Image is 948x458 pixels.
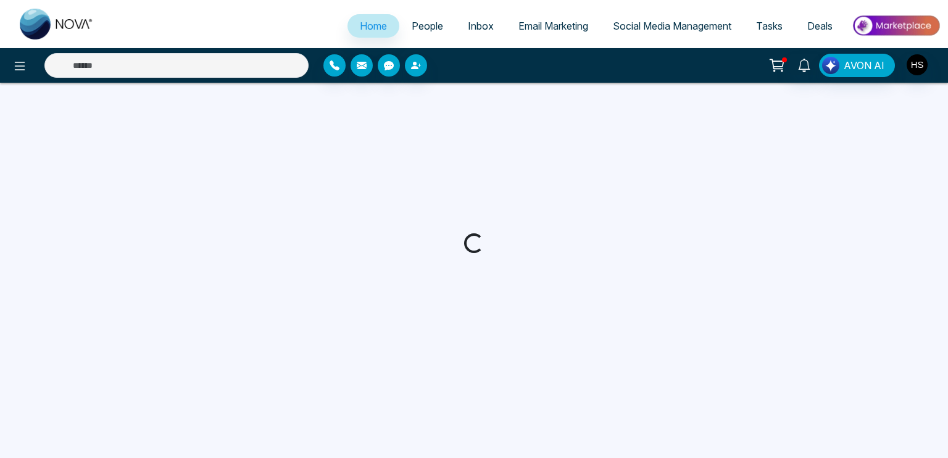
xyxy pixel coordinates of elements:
a: Tasks [744,14,795,38]
span: Deals [807,20,833,32]
img: Market-place.gif [851,12,941,40]
a: People [399,14,455,38]
button: AVON AI [819,54,895,77]
span: Social Media Management [613,20,731,32]
img: Lead Flow [822,57,839,74]
img: Nova CRM Logo [20,9,94,40]
a: Social Media Management [601,14,744,38]
a: Inbox [455,14,506,38]
span: Home [360,20,387,32]
span: AVON AI [844,58,884,73]
span: Email Marketing [518,20,588,32]
img: User Avatar [907,54,928,75]
span: Inbox [468,20,494,32]
a: Home [347,14,399,38]
a: Email Marketing [506,14,601,38]
span: Tasks [756,20,783,32]
span: People [412,20,443,32]
a: Deals [795,14,845,38]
